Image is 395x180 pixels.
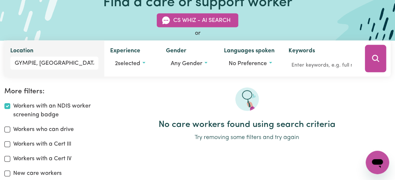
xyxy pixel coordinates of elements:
[365,45,386,72] button: Search
[224,56,277,70] button: Worker language preferences
[170,60,202,66] span: Any gender
[4,87,94,96] h2: More filters:
[4,29,391,37] div: or
[13,169,62,178] label: New care workers
[110,46,140,56] label: Experience
[157,13,238,27] button: CS Whiz - AI Search
[13,125,74,134] label: Workers who can drive
[10,56,98,70] input: Enter a suburb
[13,140,71,149] label: Workers with a Cert III
[103,133,391,142] p: Try removing some filters and try again
[13,154,72,163] label: Workers with a Cert IV
[10,46,33,56] label: Location
[166,46,186,56] label: Gender
[289,46,315,56] label: Keywords
[366,151,389,174] iframe: Button to launch messaging window
[13,102,94,119] label: Workers with an NDIS worker screening badge
[224,46,275,56] label: Languages spoken
[289,59,355,71] input: Enter keywords, e.g. full name, interests
[229,60,267,66] span: No preference
[115,60,140,66] span: 2 selected
[110,56,154,70] button: Worker experience options
[103,120,391,130] h2: No care workers found using search criteria
[166,56,212,70] button: Worker gender preference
